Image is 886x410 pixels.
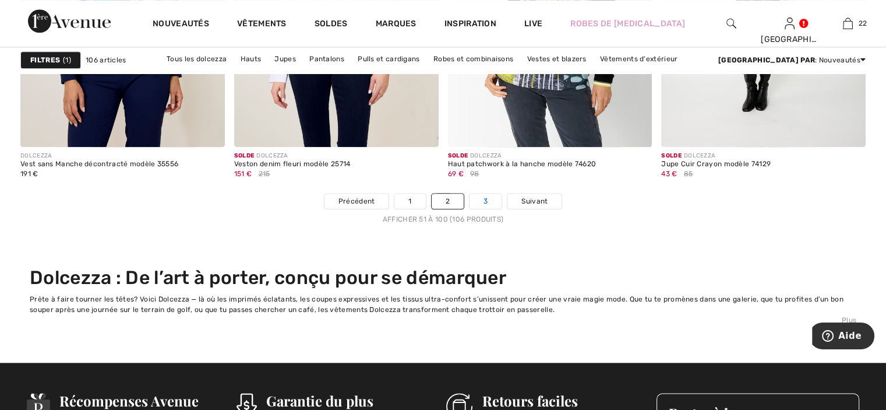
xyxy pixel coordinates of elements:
div: DOLCEZZA [20,152,178,160]
span: 191 € [20,170,38,178]
a: Live [524,17,542,30]
span: Solde [661,152,682,159]
a: 22 [819,16,876,30]
a: 3 [470,194,502,209]
img: 1ère Avenue [28,9,111,33]
div: Vest sans Manche décontracté modèle 35556 [20,160,178,169]
div: [GEOGRAPHIC_DATA] [761,33,818,45]
h2: Dolcezza : De l’art à porter, conçu pour se démarquer [30,267,856,289]
a: Soldes [315,19,348,31]
a: 2 [432,194,464,209]
span: Solde [234,152,255,159]
a: Robes et combinaisons [428,51,519,66]
div: DOLCEZZA [234,152,351,160]
strong: Filtres [30,55,60,65]
div: Haut patchwork à la hanche modèle 74620 [448,160,596,169]
a: Vêtements d'extérieur [594,51,683,66]
span: 85 [684,169,693,179]
a: Pulls et cardigans [352,51,425,66]
a: Robes de [MEDICAL_DATA] [570,17,685,30]
a: Tous les dolcezza [161,51,232,66]
a: Précédent [324,194,389,209]
h3: Récompenses Avenue [59,393,202,408]
div: Plus [30,315,856,325]
span: 151 € [234,170,252,178]
span: 1 [63,55,71,65]
span: Inspiration [444,19,496,31]
span: 215 [259,169,270,179]
div: Veston denim fleuri modèle 25714 [234,160,351,169]
a: 1 [394,194,425,209]
a: Nouveautés [153,19,209,31]
a: Suivant [507,194,562,209]
a: Se connecter [785,17,795,29]
span: 106 articles [86,55,126,65]
div: Jupe Cuir Crayon modèle 74129 [661,160,771,169]
div: DOLCEZZA [661,152,771,160]
span: Solde [448,152,468,159]
a: Jupes [269,51,302,66]
a: Vêtements [237,19,287,31]
div: : Nouveautés [718,55,866,65]
div: DOLCEZZA [448,152,596,160]
img: Mon panier [843,16,853,30]
h3: Retours faciles [482,393,621,408]
strong: [GEOGRAPHIC_DATA] par [718,56,815,64]
span: Suivant [521,196,548,206]
span: 98 [470,169,479,179]
a: Marques [376,19,416,31]
a: Hauts [235,51,267,66]
a: Pantalons [303,51,350,66]
div: Afficher 51 à 100 (106 produits) [20,214,866,225]
span: 43 € [661,170,677,178]
span: 69 € [448,170,464,178]
img: Mes infos [785,16,795,30]
nav: Page navigation [20,193,866,225]
div: Prête à faire tourner les têtes? Voici Dolcezza — là où les imprimés éclatants, les coupes expres... [30,294,856,315]
a: Vestes et blazers [521,51,592,66]
span: 22 [859,18,867,29]
img: recherche [726,16,736,30]
iframe: Ouvre un widget dans lequel vous pouvez trouver plus d’informations [812,323,874,352]
span: Précédent [338,196,375,206]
